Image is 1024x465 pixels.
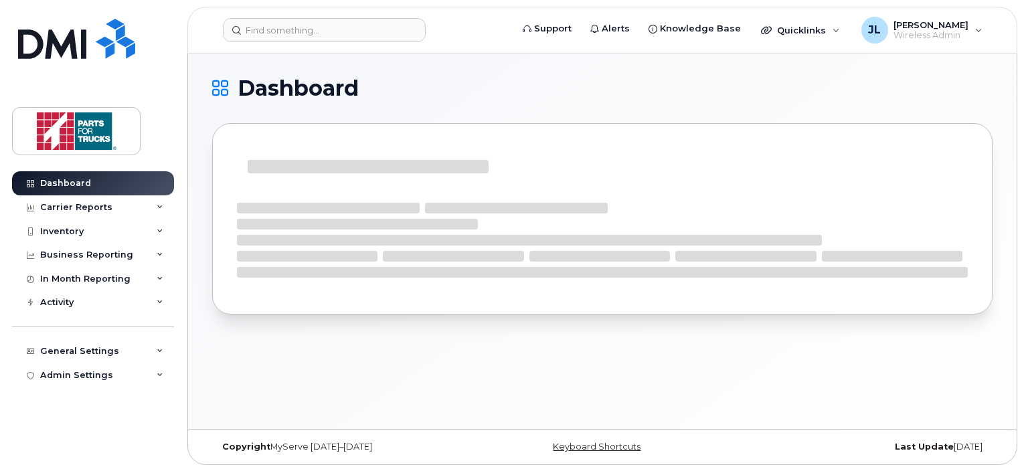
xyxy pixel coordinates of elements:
[553,442,641,452] a: Keyboard Shortcuts
[732,442,993,452] div: [DATE]
[238,78,359,98] span: Dashboard
[222,442,270,452] strong: Copyright
[212,442,473,452] div: MyServe [DATE]–[DATE]
[895,442,954,452] strong: Last Update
